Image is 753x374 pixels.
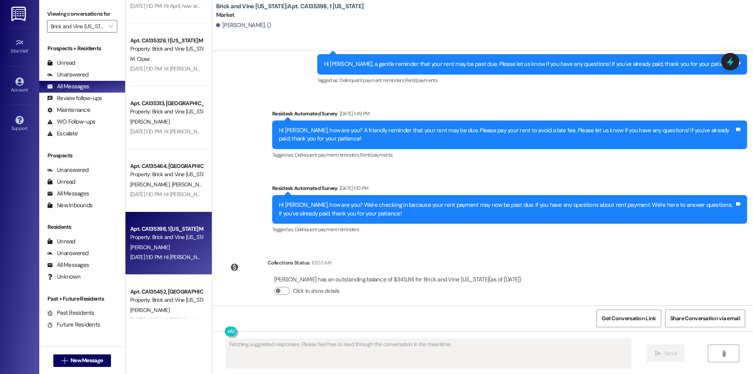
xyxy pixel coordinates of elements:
div: 10:03 AM [309,259,331,267]
div: Unread [47,237,75,246]
a: Site Visit • [4,36,35,57]
div: [DATE] 1:10 PM: Hi [PERSON_NAME], how are you? We're checking in because your rent payment may no... [130,65,696,72]
div: Tagged as: [317,75,748,86]
a: Support [4,113,35,135]
img: ResiDesk Logo [11,7,27,21]
button: New Message [53,354,111,367]
div: [DATE] 1:10 PM: Hi April, how are you? We're checking in because your rent payment may now be pas... [130,2,667,9]
div: Hi [PERSON_NAME], a gentle reminder that your rent may be past due. Please let us know if you hav... [324,60,735,68]
div: Escalate [47,130,78,138]
span: [PERSON_NAME] [130,118,169,125]
span: Get Conversation Link [602,314,656,323]
label: Click to show details [293,287,339,295]
span: [PERSON_NAME] [130,306,169,314]
div: Review follow-ups [47,94,102,102]
div: Unanswered [47,249,89,257]
span: New Message [71,356,103,365]
div: Property: Brick and Vine [US_STATE] [130,45,203,53]
div: Past + Future Residents [39,295,125,303]
div: Residesk Automated Survey [272,109,747,120]
div: Prospects + Residents [39,44,125,53]
div: New Inbounds [47,201,93,210]
div: Past Residents [47,309,95,317]
span: Delinquent payment reminders [295,226,360,233]
i:  [109,23,113,29]
div: WO Follow-ups [47,118,95,126]
div: Future Residents [47,321,100,329]
div: [DATE] 1:10 PM: Hi [PERSON_NAME], how are you? We're checking in because your rent payment may no... [130,254,696,261]
span: Delinquent payment reminders , [295,151,360,158]
div: [PERSON_NAME]. () [216,21,271,29]
div: [DATE] 1:10 PM: Hi [PERSON_NAME], how are you? We're checking in because your rent payment may no... [130,128,696,135]
div: Property: Brick and Vine [US_STATE] [130,233,203,241]
textarea: Fetching suggested responses. Please feel free to read through the conversation in the meantime. [226,339,631,368]
span: Delinquent payment reminders , [340,77,405,84]
div: Apt. CA135313, [GEOGRAPHIC_DATA][US_STATE] [130,99,203,108]
div: Apt. CA135464, [GEOGRAPHIC_DATA][US_STATE] [130,162,203,170]
div: Unread [47,178,75,186]
i:  [721,350,727,357]
span: Share Conversation via email [670,314,740,323]
i:  [62,358,67,364]
div: Unknown [47,273,80,281]
div: All Messages [47,261,89,269]
div: Tagged as: [272,149,747,161]
div: All Messages [47,82,89,91]
div: Hi [PERSON_NAME], how are you? A friendly reminder that your rent may be due. Please pay your ren... [279,126,735,143]
div: Residesk Automated Survey [272,184,747,195]
div: All Messages [47,190,89,198]
button: Share Conversation via email [665,310,745,327]
span: M. Close [130,55,149,62]
div: Unread [47,59,75,67]
span: [PERSON_NAME] [130,244,169,251]
div: Apt. CA135329, 1 [US_STATE] Market [130,36,203,45]
div: Unanswered [47,166,89,174]
div: [DATE] 1:10 PM: Hi [PERSON_NAME], how are you? We're checking in because your rent payment may no... [130,316,696,323]
span: [PERSON_NAME] [171,181,211,188]
div: Residents [39,223,125,231]
input: All communities [51,20,105,33]
div: Property: Brick and Vine [US_STATE] [130,108,203,116]
div: Apt. CA135398, 1 [US_STATE] Market [130,225,203,233]
div: Unanswered [47,71,89,79]
b: Brick and Vine [US_STATE]: Apt. CA135398, 1 [US_STATE] Market [216,2,373,19]
div: Prospects [39,151,125,160]
div: Hi [PERSON_NAME], how are you? We're checking in because your rent payment may now be past due. I... [279,201,735,218]
div: Tagged as: [272,224,747,235]
span: Send [664,349,677,358]
div: [DATE] 1:49 PM [338,109,370,118]
button: Send [647,345,685,362]
a: Account [4,75,35,96]
label: Viewing conversations for [47,8,117,20]
i:  [655,350,661,357]
div: Collections Status [267,259,309,267]
div: Property: Brick and Vine [US_STATE] [130,170,203,179]
div: Property: Brick and Vine [US_STATE] [130,296,203,304]
span: [PERSON_NAME] [130,181,172,188]
span: • [28,47,29,53]
span: Rent/payments [405,77,438,84]
div: [DATE] 1:10 PM: Hi [PERSON_NAME] and [PERSON_NAME], how are you? We're checking in because your r... [130,191,747,198]
div: Maintenance [47,106,90,114]
span: Rent/payments [360,151,393,158]
div: [DATE] 1:10 PM [338,184,369,192]
div: [PERSON_NAME] has an outstanding balance of $345.84 for Brick and Vine [US_STATE] (as of [DATE]) [274,275,522,284]
button: Get Conversation Link [597,310,661,327]
div: Apt. CA135452, [GEOGRAPHIC_DATA][US_STATE] [130,288,203,296]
